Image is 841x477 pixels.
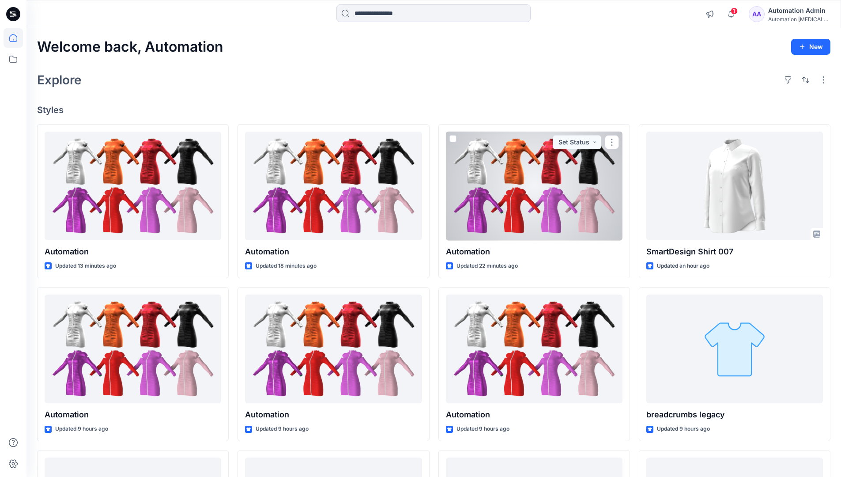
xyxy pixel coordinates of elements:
[55,424,108,434] p: Updated 9 hours ago
[657,261,709,271] p: Updated an hour ago
[37,73,82,87] h2: Explore
[245,409,422,421] p: Automation
[256,261,317,271] p: Updated 18 minutes ago
[45,132,221,241] a: Automation
[646,132,823,241] a: SmartDesign Shirt 007
[456,261,518,271] p: Updated 22 minutes ago
[768,5,830,16] div: Automation Admin
[657,424,710,434] p: Updated 9 hours ago
[456,424,509,434] p: Updated 9 hours ago
[45,409,221,421] p: Automation
[245,295,422,404] a: Automation
[37,105,830,115] h4: Styles
[791,39,830,55] button: New
[446,295,622,404] a: Automation
[646,295,823,404] a: breadcrumbs legacy
[45,246,221,258] p: Automation
[646,246,823,258] p: SmartDesign Shirt 007
[45,295,221,404] a: Automation
[245,246,422,258] p: Automation
[446,409,622,421] p: Automation
[749,6,765,22] div: AA
[446,246,622,258] p: Automation
[245,132,422,241] a: Automation
[55,261,116,271] p: Updated 13 minutes ago
[446,132,622,241] a: Automation
[768,16,830,23] div: Automation [MEDICAL_DATA]...
[37,39,223,55] h2: Welcome back, Automation
[646,409,823,421] p: breadcrumbs legacy
[731,8,738,15] span: 1
[256,424,309,434] p: Updated 9 hours ago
